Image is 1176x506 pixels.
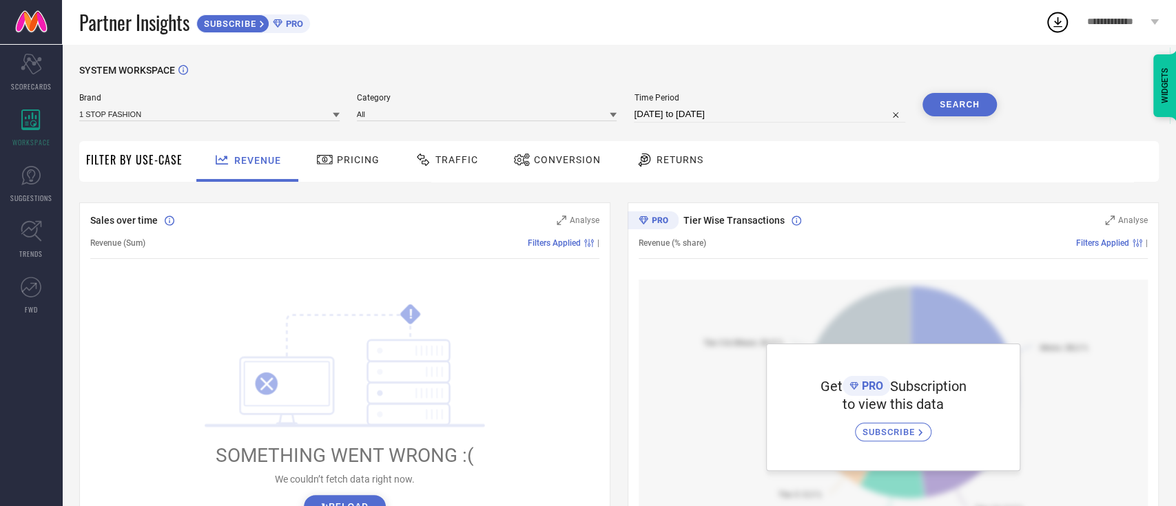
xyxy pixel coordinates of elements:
div: Premium [628,211,679,232]
span: Analyse [570,215,599,225]
span: Get [821,378,843,394]
input: Select time period [634,106,905,123]
button: Search [922,93,997,116]
span: SOMETHING WENT WRONG :( [216,444,474,467]
svg: Zoom [1105,215,1115,225]
span: Filter By Use-Case [86,151,183,168]
a: SUBSCRIBEPRO [196,11,310,33]
span: | [1146,238,1148,248]
span: SCORECARDS [11,81,52,92]
tspan: ! [409,306,412,322]
span: Conversion [534,154,601,165]
span: Revenue (% share) [639,238,706,248]
span: Subscription [890,378,967,394]
span: Brand [79,93,340,103]
a: SUBSCRIBE [855,412,931,441]
span: Filters Applied [1076,238,1129,248]
span: to view this data [843,396,944,412]
span: SUGGESTIONS [10,193,52,203]
span: Revenue [234,155,281,166]
div: Open download list [1045,10,1070,34]
span: Time Period [634,93,905,103]
span: PRO [282,19,303,29]
span: Filters Applied [528,238,581,248]
span: Pricing [337,154,380,165]
span: We couldn’t fetch data right now. [275,474,415,485]
span: | [597,238,599,248]
span: Tier Wise Transactions [683,215,785,226]
span: Analyse [1118,215,1148,225]
span: SUBSCRIBE [863,427,918,437]
span: Returns [657,154,703,165]
svg: Zoom [557,215,566,225]
span: PRO [858,379,883,392]
span: WORKSPACE [12,137,50,147]
span: Category [357,93,617,103]
span: Partner Insights [79,8,189,36]
span: TRENDS [19,249,43,259]
span: SUBSCRIBE [197,19,260,29]
span: FWD [25,304,38,315]
span: SYSTEM WORKSPACE [79,65,175,76]
span: Sales over time [90,215,158,226]
span: Revenue (Sum) [90,238,145,248]
span: Traffic [435,154,478,165]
